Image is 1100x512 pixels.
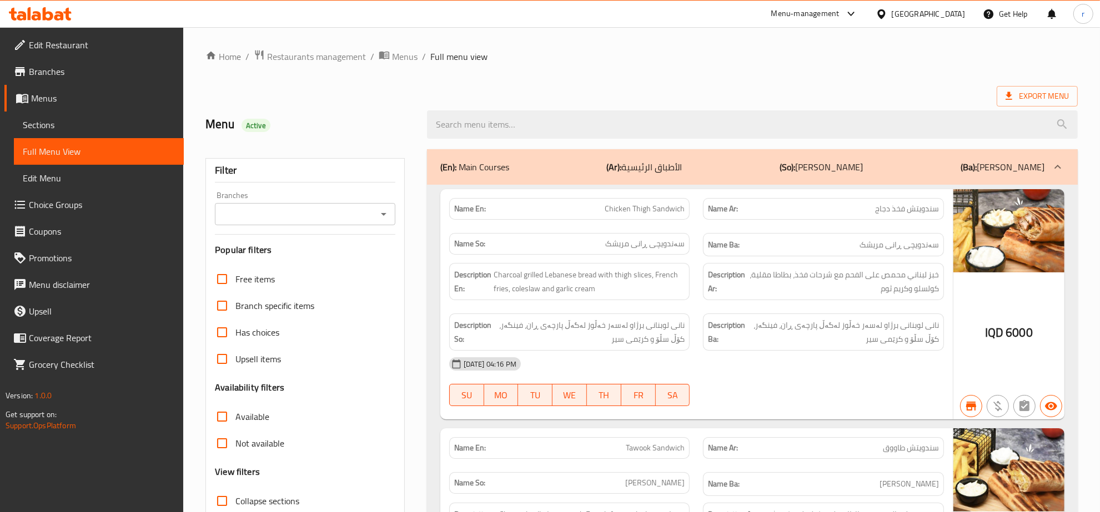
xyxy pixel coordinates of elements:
[29,358,175,371] span: Grocery Checklist
[883,442,939,454] span: سندويتش طاووق
[552,384,587,406] button: WE
[4,32,184,58] a: Edit Restaurant
[489,387,514,403] span: MO
[430,50,488,63] span: Full menu view
[780,159,795,175] b: (So):
[29,278,175,291] span: Menu disclaimer
[6,388,33,403] span: Version:
[892,8,965,20] div: [GEOGRAPHIC_DATA]
[215,381,284,394] h3: Availability filters
[1040,395,1062,417] button: Available
[656,384,690,406] button: SA
[605,203,685,215] span: Chicken Thigh Sandwich
[953,428,1064,511] img: tawook_sandwich638876911834984477.jpg
[626,387,651,403] span: FR
[880,477,939,491] span: [PERSON_NAME]
[376,206,391,222] button: Open
[961,159,977,175] b: (Ba):
[660,387,686,403] span: SA
[235,437,284,450] span: Not available
[875,203,939,215] span: سندويتش فخذ دجاج
[454,318,491,346] strong: Description So:
[708,238,740,252] strong: Name Ba:
[607,159,622,175] b: (Ar):
[23,145,175,158] span: Full Menu View
[987,395,1009,417] button: Purchased item
[1006,322,1033,343] span: 6000
[454,203,486,215] strong: Name En:
[625,477,685,489] span: [PERSON_NAME]
[427,110,1078,139] input: search
[708,203,738,215] strong: Name Ar:
[23,171,175,185] span: Edit Menu
[242,119,270,132] div: Active
[591,387,617,403] span: TH
[31,92,175,105] span: Menus
[708,442,738,454] strong: Name Ar:
[14,138,184,165] a: Full Menu View
[205,49,1078,64] nav: breadcrumb
[985,322,1003,343] span: IQD
[6,407,57,422] span: Get support on:
[29,65,175,78] span: Branches
[708,477,740,491] strong: Name Ba:
[29,331,175,344] span: Coverage Report
[484,384,519,406] button: MO
[14,111,184,138] a: Sections
[523,387,548,403] span: TU
[14,165,184,191] a: Edit Menu
[267,50,366,63] span: Restaurants management
[34,388,52,403] span: 1.0.0
[392,50,418,63] span: Menus
[215,244,395,256] h3: Popular filters
[587,384,621,406] button: TH
[29,225,175,238] span: Coupons
[454,268,491,295] strong: Description En:
[860,238,939,252] span: سەندویچی ڕانی مریشک
[747,268,939,295] span: خبز لبناني محمص على الفحم مع شرحات فخذ، بطاطا مقلية، كولسلو وكريم ثوم
[454,387,480,403] span: SU
[254,49,366,64] a: Restaurants management
[518,384,552,406] button: TU
[379,49,418,64] a: Menus
[607,160,682,174] p: الأطباق الرئيسية
[4,191,184,218] a: Choice Groups
[29,38,175,52] span: Edit Restaurant
[235,410,269,423] span: Available
[961,160,1044,174] p: [PERSON_NAME]
[780,160,863,174] p: [PERSON_NAME]
[626,442,685,454] span: Tawook Sandwich
[953,189,1064,272] img: chicken_sandwich638876913781949235.jpg
[1082,8,1084,20] span: r
[370,50,374,63] li: /
[454,477,485,489] strong: Name So:
[29,305,175,318] span: Upsell
[4,351,184,378] a: Grocery Checklist
[494,318,685,346] span: نانی لوبنانی برژاو لەسەر خەڵوز لەگەڵ پارچەی ڕان، فینگەر، کۆڵ سڵۆ و کرێمی سیر
[449,384,484,406] button: SU
[4,218,184,245] a: Coupons
[4,271,184,298] a: Menu disclaimer
[4,85,184,111] a: Menus
[4,58,184,85] a: Branches
[235,326,279,339] span: Has choices
[235,272,275,286] span: Free items
[427,149,1078,185] div: (En): Main Courses(Ar):الأطباق الرئيسية(So):[PERSON_NAME](Ba):[PERSON_NAME]
[4,245,184,271] a: Promotions
[245,50,249,63] li: /
[440,159,456,175] b: (En):
[960,395,982,417] button: Branch specific item
[205,116,414,133] h2: Menu
[1006,89,1069,103] span: Export Menu
[235,494,299,508] span: Collapse sections
[997,86,1078,107] span: Export Menu
[557,387,582,403] span: WE
[235,299,314,312] span: Branch specific items
[6,418,76,433] a: Support.OpsPlatform
[605,238,685,250] span: سەندویچی ڕانی مریشک
[23,118,175,131] span: Sections
[215,159,395,183] div: Filter
[4,325,184,351] a: Coverage Report
[708,268,745,295] strong: Description Ar:
[454,442,486,454] strong: Name En:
